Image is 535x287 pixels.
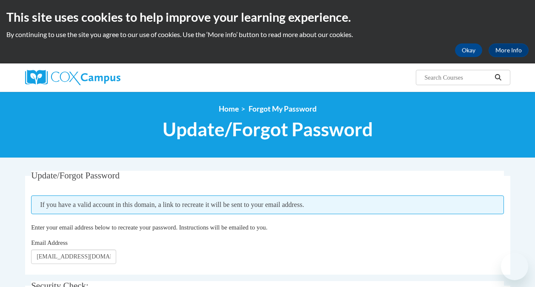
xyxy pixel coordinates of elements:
button: Search [492,72,504,83]
button: Okay [455,43,482,57]
h2: This site uses cookies to help improve your learning experience. [6,9,529,26]
iframe: Button to launch messaging window [501,253,528,280]
input: Search Courses [423,72,492,83]
span: Update/Forgot Password [31,170,120,181]
a: Cox Campus [25,70,178,85]
a: Home [219,104,239,113]
span: Forgot My Password [249,104,317,113]
span: Email Address [31,239,68,246]
a: More Info [489,43,529,57]
input: Email [31,250,116,264]
p: By continuing to use the site you agree to our use of cookies. Use the ‘More info’ button to read... [6,30,529,39]
span: If you have a valid account in this domain, a link to recreate it will be sent to your email addr... [31,195,504,214]
span: Update/Forgot Password [163,118,373,141]
span: Enter your email address below to recreate your password. Instructions will be emailed to you. [31,224,267,231]
img: Cox Campus [25,70,120,85]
